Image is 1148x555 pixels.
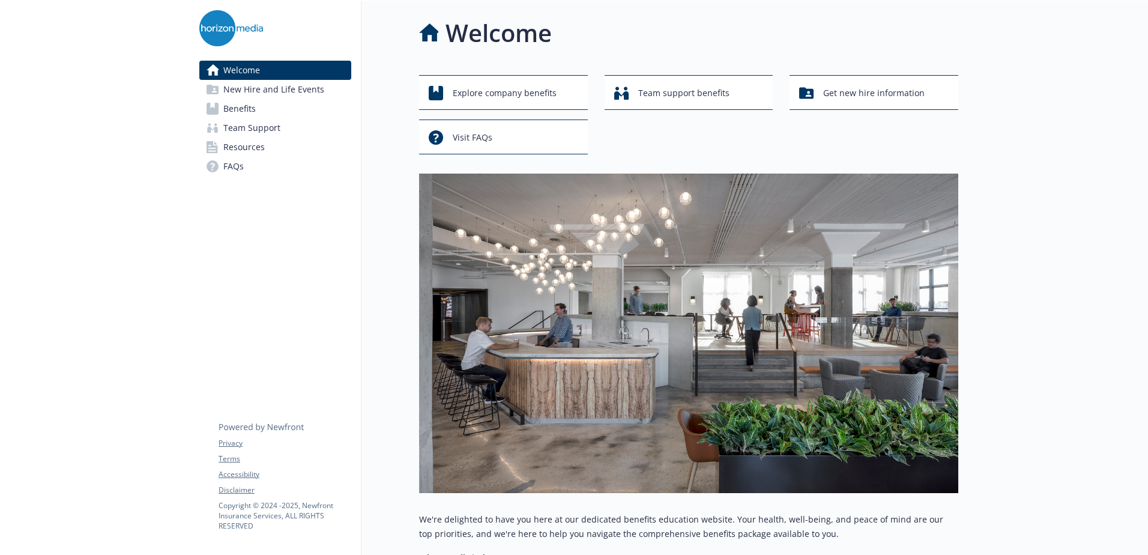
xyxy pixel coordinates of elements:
[453,82,557,105] span: Explore company benefits
[199,138,351,157] a: Resources
[223,61,260,80] span: Welcome
[446,15,552,51] h1: Welcome
[199,61,351,80] a: Welcome
[419,120,588,154] button: Visit FAQs
[223,138,265,157] span: Resources
[453,126,492,149] span: Visit FAQs
[605,75,773,110] button: Team support benefits
[419,512,958,541] p: We're delighted to have you here at our dedicated benefits education website. Your health, well-b...
[223,80,324,99] span: New Hire and Life Events
[419,75,588,110] button: Explore company benefits
[638,82,730,105] span: Team support benefits
[199,99,351,118] a: Benefits
[223,157,244,176] span: FAQs
[199,118,351,138] a: Team Support
[219,485,351,496] a: Disclaimer
[219,500,351,531] p: Copyright © 2024 - 2025 , Newfront Insurance Services, ALL RIGHTS RESERVED
[790,75,958,110] button: Get new hire information
[419,174,958,493] img: overview page banner
[823,82,925,105] span: Get new hire information
[199,80,351,99] a: New Hire and Life Events
[223,118,280,138] span: Team Support
[219,469,351,480] a: Accessibility
[219,438,351,449] a: Privacy
[219,453,351,464] a: Terms
[199,157,351,176] a: FAQs
[223,99,256,118] span: Benefits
